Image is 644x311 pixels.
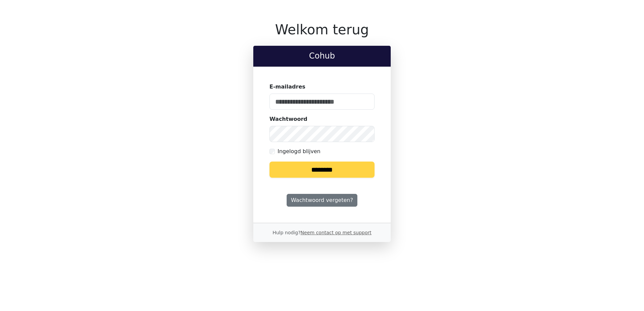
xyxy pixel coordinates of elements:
small: Hulp nodig? [272,230,372,235]
h1: Welkom terug [253,22,391,38]
h2: Cohub [259,51,385,61]
a: Wachtwoord vergeten? [287,194,357,207]
label: E-mailadres [269,83,305,91]
label: Wachtwoord [269,115,308,123]
a: Neem contact op met support [300,230,371,235]
label: Ingelogd blijven [278,147,320,155]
